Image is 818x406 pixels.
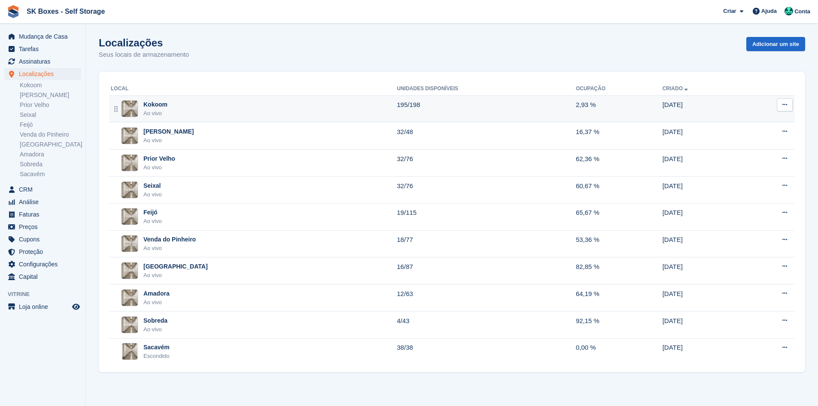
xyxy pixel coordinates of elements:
div: Seixal [143,181,162,190]
a: Loja de pré-visualização [71,302,81,312]
a: SK Boxes - Self Storage [23,4,108,18]
a: Sobreda [20,160,81,168]
span: Proteção [19,246,70,258]
td: 195/198 [397,95,576,122]
a: Venda do Pinheiro [20,131,81,139]
td: 92,15 % [576,311,663,339]
td: 19/115 [397,203,576,230]
div: Amadora [143,289,170,298]
img: Imagem do site Kokoom [122,101,138,117]
a: Amadora [20,150,81,159]
a: menu [4,43,81,55]
td: 65,67 % [576,203,663,230]
div: [PERSON_NAME] [143,127,194,136]
td: [DATE] [663,230,742,257]
a: menu [4,246,81,258]
span: Criar [723,7,736,15]
a: Kokoom [20,81,81,89]
img: SK Boxes - Comercial [785,7,793,15]
a: Prior Velho [20,101,81,109]
a: menu [4,233,81,245]
img: Imagem do site Sobreda [122,317,138,333]
td: 53,36 % [576,230,663,257]
div: Sacavém [143,343,170,352]
div: Venda do Pinheiro [143,235,196,244]
td: 60,67 % [576,177,663,204]
span: Análise [19,196,70,208]
div: Kokoom [143,100,167,109]
a: Criado [663,85,690,92]
span: Loja online [19,301,70,313]
div: Ao vivo [143,325,167,334]
td: 32/76 [397,177,576,204]
img: stora-icon-8386f47178a22dfd0bd8f6a31ec36ba5ce8667c1dd55bd0f319d3a0aa187defe.svg [7,5,20,18]
td: 38/38 [397,338,576,365]
div: Feijó [143,208,162,217]
td: 82,85 % [576,257,663,284]
span: Mudança de Casa [19,31,70,43]
img: Imagem do site Seixal [122,182,138,198]
td: 32/76 [397,150,576,177]
a: menu [4,183,81,195]
div: Ao vivo [143,109,167,118]
td: 4/43 [397,311,576,339]
a: [GEOGRAPHIC_DATA] [20,140,81,149]
th: Ocupação [576,82,663,96]
td: [DATE] [663,257,742,284]
td: [DATE] [663,95,742,122]
div: Ao vivo [143,271,208,280]
img: Imagem do site Prior Velho [122,155,138,171]
td: 32/48 [397,122,576,150]
span: Configurações [19,258,70,270]
div: Ao vivo [143,163,175,172]
span: Localizações [19,68,70,80]
h1: Localizações [99,37,189,49]
img: Imagem do site Venda do Pinheiro [122,235,138,252]
img: Imagem do site Sacavém [122,343,137,360]
a: menu [4,55,81,67]
img: Imagem do site Amadora II [122,128,138,144]
span: Vitrine [8,290,85,299]
td: [DATE] [663,338,742,365]
th: Unidades disponíveis [397,82,576,96]
div: Prior Velho [143,154,175,163]
div: Escondido [143,352,170,360]
td: [DATE] [663,177,742,204]
span: Preços [19,221,70,233]
td: 64,19 % [576,284,663,311]
a: menu [4,196,81,208]
span: Conta [794,7,810,16]
div: [GEOGRAPHIC_DATA] [143,262,208,271]
a: menu [4,301,81,313]
span: Faturas [19,208,70,220]
td: [DATE] [663,284,742,311]
td: 18/77 [397,230,576,257]
a: menu [4,258,81,270]
a: Sacavém [20,170,81,178]
a: [PERSON_NAME] [20,91,81,99]
div: Ao vivo [143,136,194,145]
img: Imagem do site Setúbal [122,263,138,279]
td: [DATE] [663,150,742,177]
p: Seus locais de armazenamento [99,50,189,60]
td: 16/87 [397,257,576,284]
td: 2,93 % [576,95,663,122]
a: Adicionar um site [746,37,805,51]
td: [DATE] [663,203,742,230]
a: menu [4,208,81,220]
div: Ao vivo [143,190,162,199]
span: CRM [19,183,70,195]
div: Ao vivo [143,298,170,307]
div: Ao vivo [143,244,196,253]
span: Capital [19,271,70,283]
a: Feijó [20,121,81,129]
a: menu [4,31,81,43]
td: 12/63 [397,284,576,311]
td: 0,00 % [576,338,663,365]
div: Sobreda [143,316,167,325]
td: 62,36 % [576,150,663,177]
span: Cupons [19,233,70,245]
td: [DATE] [663,122,742,150]
a: menu [4,221,81,233]
td: 16,37 % [576,122,663,150]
